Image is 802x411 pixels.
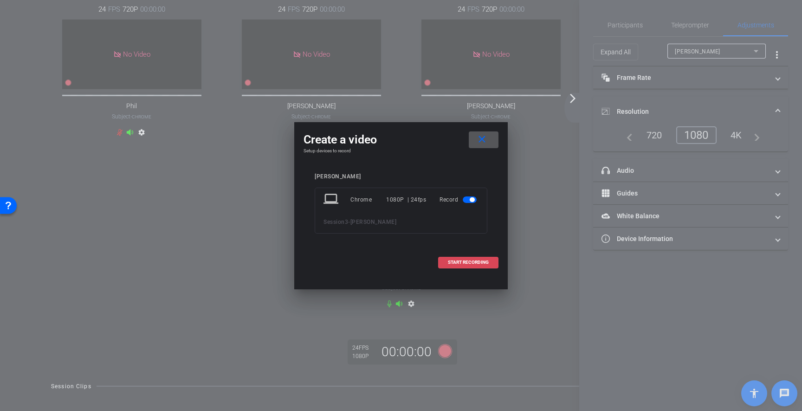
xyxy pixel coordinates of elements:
[350,191,386,208] div: Chrome
[440,191,479,208] div: Record
[476,134,488,145] mat-icon: close
[304,148,498,154] h4: Setup devices to record
[348,219,350,225] span: -
[323,219,348,225] span: Session3
[350,219,397,225] span: [PERSON_NAME]
[386,191,426,208] div: 1080P | 24fps
[304,131,498,148] div: Create a video
[315,173,487,180] div: [PERSON_NAME]
[323,191,340,208] mat-icon: laptop
[448,260,489,265] span: START RECORDING
[438,257,498,268] button: START RECORDING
